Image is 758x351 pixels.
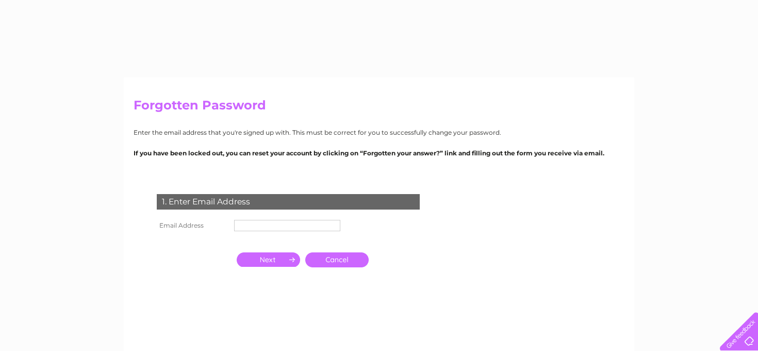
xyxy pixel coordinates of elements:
[134,98,624,118] h2: Forgotten Password
[134,148,624,158] p: If you have been locked out, you can reset your account by clicking on “Forgotten your answer?” l...
[305,252,369,267] a: Cancel
[134,127,624,137] p: Enter the email address that you're signed up with. This must be correct for you to successfully ...
[157,194,420,210] div: 1. Enter Email Address
[154,217,232,234] th: Email Address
